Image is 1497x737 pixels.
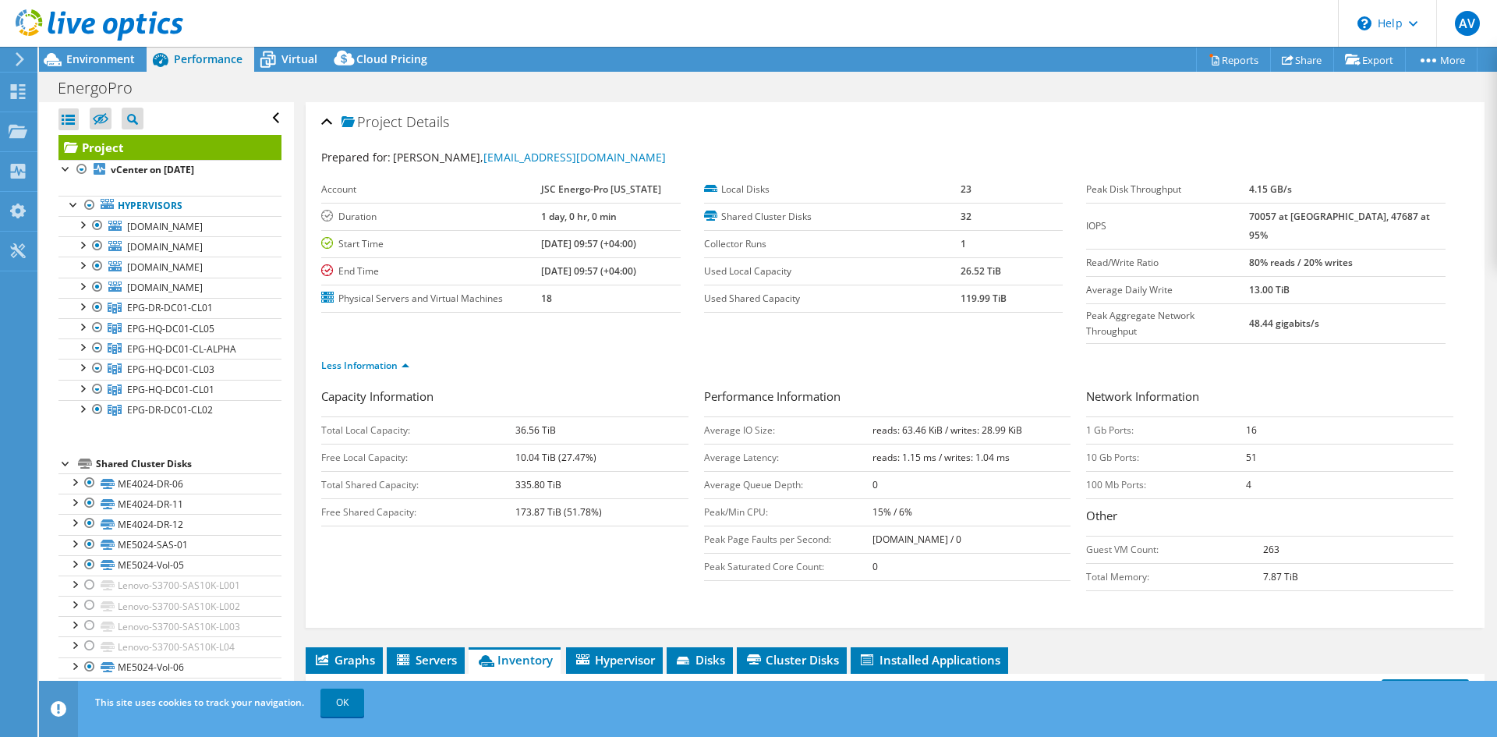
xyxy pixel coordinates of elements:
b: 0 [872,478,878,491]
span: Graphs [313,652,375,668]
a: EPG-DR-DC01-CL01 [58,298,281,318]
span: [PERSON_NAME], [393,150,666,165]
span: EPG-HQ-DC01-CL03 [127,363,214,376]
span: [DOMAIN_NAME] [127,220,203,233]
span: Details [406,112,449,131]
label: IOPS [1086,218,1249,234]
a: Share [1270,48,1334,72]
h1: EnergoPro [51,80,157,97]
a: [DOMAIN_NAME] [58,257,281,277]
a: OK [320,689,364,717]
a: Hypervisors [58,196,281,216]
span: EPG-HQ-DC01-CL-ALPHA [127,342,236,356]
label: End Time [321,264,541,279]
a: ME5024-Vol-07 [58,678,281,698]
span: Inventory [476,652,553,668]
a: [DOMAIN_NAME] [58,236,281,257]
span: Cloud Pricing [356,51,427,66]
b: 1 day, 0 hr, 0 min [541,210,617,223]
span: Performance [174,51,242,66]
a: Reports [1196,48,1271,72]
td: Peak Page Faults per Second: [704,526,872,553]
span: EPG-DR-DC01-CL02 [127,403,213,416]
b: 119.99 TiB [961,292,1007,305]
td: Peak Saturated Core Count: [704,553,872,580]
label: Read/Write Ratio [1086,255,1249,271]
label: Prepared for: [321,150,391,165]
b: 16 [1246,423,1257,437]
span: AV [1455,11,1480,36]
b: 4.15 GB/s [1249,182,1292,196]
span: Installed Applications [858,652,1000,668]
td: Peak/Min CPU: [704,498,872,526]
span: Project [342,115,402,130]
a: ME5024-Vol-06 [58,657,281,678]
b: 1 [961,237,966,250]
b: 32 [961,210,971,223]
td: Average Queue Depth: [704,471,872,498]
a: Export to Excel [1382,679,1469,700]
span: Environment [66,51,135,66]
span: This site uses cookies to track your navigation. [95,696,304,709]
b: reads: 63.46 KiB / writes: 28.99 KiB [872,423,1022,437]
a: Less Information [321,359,409,372]
a: ME5024-SAS-01 [58,535,281,555]
b: 335.80 TiB [515,478,561,491]
label: Collector Runs [704,236,961,252]
td: Free Local Capacity: [321,444,515,471]
a: Export [1333,48,1406,72]
a: More [1405,48,1478,72]
b: 48.44 gigabits/s [1249,317,1319,330]
b: 51 [1246,451,1257,464]
span: Servers [395,652,457,668]
label: Duration [321,209,541,225]
b: 18 [541,292,552,305]
a: ME4024-DR-11 [58,494,281,514]
label: Average Daily Write [1086,282,1249,298]
b: 10.04 TiB (27.47%) [515,451,596,464]
td: Average Latency: [704,444,872,471]
td: Average IO Size: [704,416,872,444]
a: [DOMAIN_NAME] [58,278,281,298]
h3: Other [1086,507,1453,528]
h3: Network Information [1086,388,1453,409]
h3: Performance Information [704,388,1071,409]
span: Cluster Disks [745,652,839,668]
label: Peak Disk Throughput [1086,182,1249,197]
span: EPG-HQ-DC01-CL05 [127,322,214,335]
b: 80% reads / 20% writes [1249,256,1353,269]
a: Project [58,135,281,160]
b: [DOMAIN_NAME] / 0 [872,533,961,546]
a: EPG-HQ-DC01-CL01 [58,380,281,400]
label: Used Shared Capacity [704,291,961,306]
b: 263 [1263,543,1279,556]
h3: Capacity Information [321,388,688,409]
b: reads: 1.15 ms / writes: 1.04 ms [872,451,1010,464]
b: 173.87 TiB (51.78%) [515,505,602,519]
span: [DOMAIN_NAME] [127,240,203,253]
a: Lenovo-S3700-SAS10K-L002 [58,596,281,616]
span: Hypervisor [574,652,655,668]
span: [DOMAIN_NAME] [127,260,203,274]
td: 100 Mb Ports: [1086,471,1246,498]
td: 10 Gb Ports: [1086,444,1246,471]
b: [DATE] 09:57 (+04:00) [541,264,636,278]
label: Used Local Capacity [704,264,961,279]
td: Total Local Capacity: [321,416,515,444]
label: Physical Servers and Virtual Machines [321,291,541,306]
b: 70057 at [GEOGRAPHIC_DATA], 47687 at 95% [1249,210,1430,242]
label: Account [321,182,541,197]
span: [DOMAIN_NAME] [127,281,203,294]
a: ME5024-Vol-05 [58,555,281,576]
a: EPG-HQ-DC01-CL05 [58,318,281,338]
td: Guest VM Count: [1086,536,1263,563]
a: ME4024-DR-12 [58,514,281,534]
a: ME4024-DR-06 [58,473,281,494]
a: EPG-HQ-DC01-CL-ALPHA [58,338,281,359]
b: 7.87 TiB [1263,570,1298,583]
label: Local Disks [704,182,961,197]
a: Lenovo-S3700-SAS10K-L04 [58,636,281,657]
b: 0 [872,560,878,573]
div: Shared Cluster Disks [96,455,281,473]
span: EPG-HQ-DC01-CL01 [127,383,214,396]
